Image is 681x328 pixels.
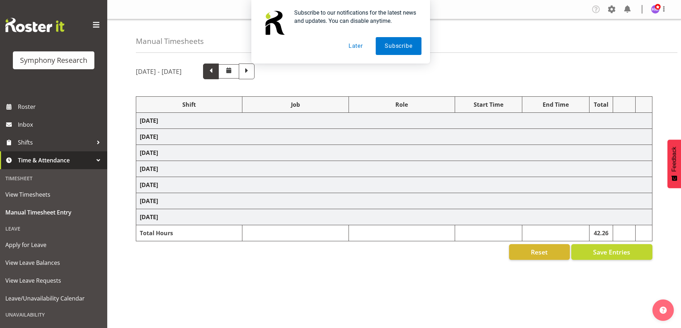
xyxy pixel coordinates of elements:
button: Save Entries [571,244,652,260]
a: Manual Timesheet Entry [2,203,105,221]
img: notification icon [260,9,288,37]
div: End Time [526,100,586,109]
td: [DATE] [136,113,652,129]
a: Apply for Leave [2,236,105,254]
button: Feedback - Show survey [667,140,681,188]
div: Unavailability [2,307,105,322]
a: View Leave Requests [2,272,105,289]
td: 42.26 [589,225,613,241]
button: Subscribe [376,37,421,55]
span: View Timesheets [5,189,102,200]
span: Time & Attendance [18,155,93,166]
div: Start Time [459,100,518,109]
h5: [DATE] - [DATE] [136,67,182,75]
span: Inbox [18,119,104,130]
span: Shifts [18,137,93,148]
a: View Timesheets [2,186,105,203]
span: Feedback [671,147,677,172]
span: Roster [18,101,104,112]
img: help-xxl-2.png [660,307,667,314]
span: View Leave Balances [5,257,102,268]
td: [DATE] [136,177,652,193]
div: Subscribe to our notifications for the latest news and updates. You can disable anytime. [288,9,421,25]
span: Reset [531,247,548,257]
button: Later [340,37,372,55]
div: Total [593,100,610,109]
div: Timesheet [2,171,105,186]
span: Manual Timesheet Entry [5,207,102,218]
div: Role [352,100,451,109]
span: Save Entries [593,247,630,257]
td: Total Hours [136,225,242,241]
span: Apply for Leave [5,239,102,250]
td: [DATE] [136,129,652,145]
div: Job [246,100,345,109]
span: View Leave Requests [5,275,102,286]
td: [DATE] [136,193,652,209]
div: Shift [140,100,238,109]
a: View Leave Balances [2,254,105,272]
span: Leave/Unavailability Calendar [5,293,102,304]
button: Reset [509,244,570,260]
td: [DATE] [136,145,652,161]
td: [DATE] [136,209,652,225]
td: [DATE] [136,161,652,177]
a: Leave/Unavailability Calendar [2,289,105,307]
div: Leave [2,221,105,236]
